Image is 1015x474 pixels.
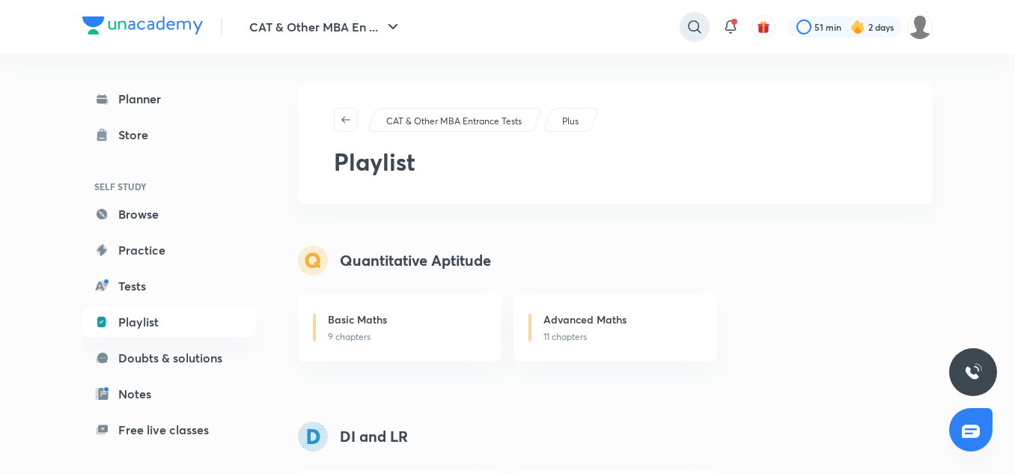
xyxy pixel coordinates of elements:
a: Tests [82,271,256,301]
img: avatar [757,20,770,34]
button: avatar [752,15,775,39]
img: ttu [964,363,982,381]
h4: Quantitative Aptitude [340,249,491,272]
p: CAT & Other MBA Entrance Tests [386,115,522,128]
a: CAT & Other MBA Entrance Tests [384,115,525,128]
a: Playlist [82,307,256,337]
h6: Advanced Maths [543,312,627,327]
a: Notes [82,379,256,409]
img: streak [850,19,865,34]
a: Basic Maths9 chapters [298,294,502,362]
a: Store [82,120,256,150]
a: Practice [82,235,256,265]
a: Plus [560,115,582,128]
h2: Playlist [334,144,897,180]
p: 9 chapters [328,330,484,344]
h4: DI and LR [340,425,408,448]
button: CAT & Other MBA En ... [240,12,411,42]
div: Store [118,126,157,144]
a: Company Logo [82,16,203,38]
a: Doubts & solutions [82,343,256,373]
p: 11 chapters [543,330,699,344]
p: Plus [562,115,579,128]
a: Planner [82,84,256,114]
h6: Basic Maths [328,312,387,327]
img: Company Logo [82,16,203,34]
img: subham agarwal [907,14,933,40]
img: syllabus [298,422,328,452]
a: Free live classes [82,415,256,445]
a: Advanced Maths11 chapters [513,294,717,362]
h6: SELF STUDY [82,174,256,199]
a: Browse [82,199,256,229]
img: syllabus [298,246,328,276]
